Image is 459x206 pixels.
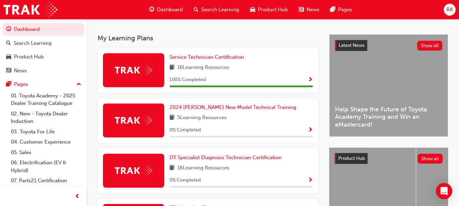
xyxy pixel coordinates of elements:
span: 16 Learning Resources [177,164,229,172]
span: Latest News [339,42,365,48]
a: car-iconProduct Hub [245,3,293,17]
span: book-icon [170,164,175,172]
span: Help Shape the Future of Toyota Academy Training and Win an eMastercard! [335,106,442,129]
a: 07. Parts21 Certification [8,175,84,186]
span: search-icon [194,5,198,14]
span: guage-icon [6,26,11,33]
span: Show Progress [308,177,313,184]
span: 0 % Completed [170,126,201,134]
div: Pages [14,80,28,88]
a: 05. Sales [8,147,84,158]
span: prev-icon [75,192,80,201]
a: Latest NewsShow all [335,40,442,51]
img: Trak [3,2,57,17]
a: News [3,64,84,77]
a: Dashboard [3,23,84,36]
span: Service Technician Certification [170,54,244,60]
button: Pages [3,78,84,91]
img: Trak [115,115,152,126]
span: news-icon [6,68,11,74]
a: Latest NewsShow allHelp Shape the Future of Toyota Academy Training and Win an eMastercard! [329,34,448,137]
a: 01. Toyota Academy - 2025 Dealer Training Catalogue [8,91,84,109]
span: Dashboard [157,6,183,14]
button: RK [444,4,456,16]
span: 5 Learning Resources [177,114,227,122]
span: Show Progress [308,127,313,133]
span: RK [446,6,453,14]
img: Trak [115,65,152,75]
button: Show Progress [308,76,313,84]
span: News [306,6,319,14]
button: Show all [418,154,443,164]
span: search-icon [6,40,11,46]
a: Service Technician Certification [170,53,247,61]
button: Show Progress [308,126,313,134]
span: Pages [338,6,352,14]
span: car-icon [250,5,255,14]
a: 2024 [PERSON_NAME] New Model Technical Training [170,104,299,111]
span: guage-icon [149,5,154,14]
a: 04. Customer Experience [8,137,84,147]
a: Product HubShow all [335,153,443,164]
div: Search Learning [14,39,52,47]
a: news-iconNews [293,3,325,17]
span: pages-icon [330,5,335,14]
a: search-iconSearch Learning [188,3,245,17]
span: pages-icon [6,81,11,88]
a: DT Specialist Diagnosis Technician Certification [170,154,284,162]
span: Product Hub [338,155,365,161]
a: 06. Electrification (EV & Hybrid) [8,157,84,175]
a: Search Learning [3,37,84,50]
button: Show Progress [308,176,313,185]
div: News [14,67,27,75]
a: guage-iconDashboard [144,3,188,17]
span: Product Hub [258,6,288,14]
span: 2024 [PERSON_NAME] New Model Technical Training [170,104,296,110]
span: 0 % Completed [170,176,201,184]
span: up-icon [76,80,81,89]
span: news-icon [299,5,304,14]
div: Open Intercom Messenger [436,183,452,199]
div: Product Hub [14,53,44,61]
span: car-icon [6,54,11,60]
span: 100 % Completed [170,76,206,84]
img: Trak [115,165,152,176]
a: 02. New - Toyota Dealer Induction [8,109,84,127]
a: Product Hub [3,51,84,63]
a: pages-iconPages [325,3,357,17]
span: DT Specialist Diagnosis Technician Certification [170,154,282,161]
button: Show all [417,41,443,51]
button: DashboardSearch LearningProduct HubNews [3,22,84,78]
span: book-icon [170,114,175,122]
h3: My Learning Plans [98,34,318,42]
span: 16 Learning Resources [177,63,229,72]
a: 03. Toyota For Life [8,127,84,137]
span: Search Learning [201,6,239,14]
span: Show Progress [308,77,313,83]
span: book-icon [170,63,175,72]
a: 08. Service Training [8,186,84,196]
